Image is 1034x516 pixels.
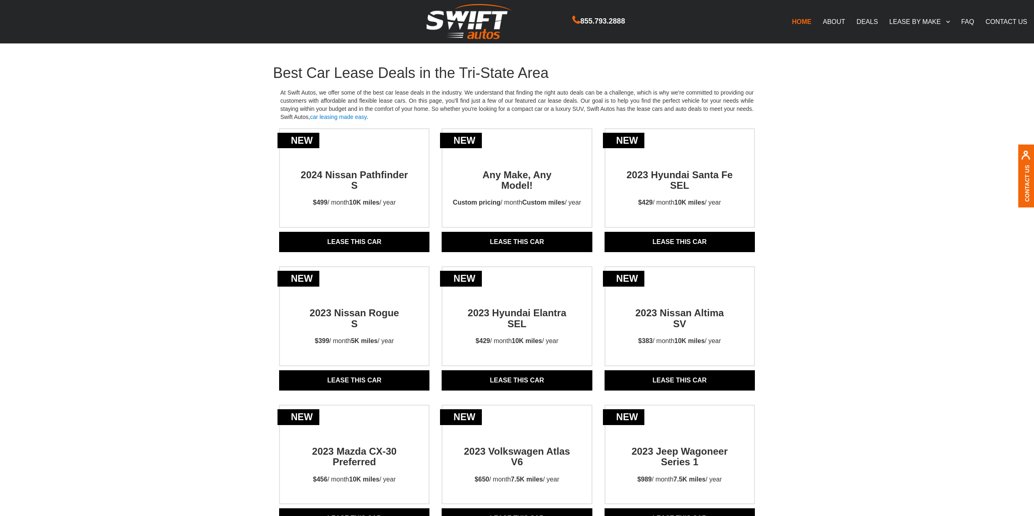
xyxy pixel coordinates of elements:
a: Contact Us [1024,165,1030,202]
img: Swift Autos [427,4,512,39]
a: Lease THIS CAR [605,232,755,252]
h1: Best Car Lease Deals in the Tri-State Area [273,65,761,81]
strong: $429 [476,337,490,344]
strong: 10K miles [512,337,542,344]
p: / month / year [631,191,728,215]
div: new [440,409,482,425]
div: new [603,133,645,149]
h2: Any Make, Any Model! [460,155,574,191]
strong: 10K miles [349,199,379,206]
div: new [277,133,319,149]
strong: 7.5K miles [674,476,706,483]
a: Lease THIS CAR [605,370,755,391]
a: Lease THIS CAR [279,232,429,252]
p: / month / year [631,329,728,353]
a: HOME [786,13,817,30]
h2: 2024 Nissan Pathfinder S [297,155,412,191]
a: new2023 Jeep Wagoneer Series 1$989/ month7.5K miles/ year [605,432,754,492]
strong: 7.5K miles [511,476,543,483]
a: LEASE BY MAKE [884,13,956,30]
h2: 2023 Nissan Rogue S [297,293,412,329]
a: 855.793.2888 [572,18,625,25]
p: / month / year [306,191,403,215]
strong: 10K miles [349,476,379,483]
a: Lease THIS CAR [442,370,592,391]
strong: $499 [313,199,327,206]
p: / month / year [446,191,589,215]
img: contact us, iconuser [1021,150,1030,164]
a: Lease THIS CAR [442,232,592,252]
a: FAQ [956,13,980,30]
strong: Custom miles [522,199,565,206]
a: newAny Make, AnyModel!Custom pricing/ monthCustom miles/ year [442,155,591,215]
strong: $399 [315,337,329,344]
div: new [440,271,482,287]
strong: $650 [475,476,489,483]
strong: $456 [313,476,327,483]
a: new2024 Nissan Pathfinder S$499/ month10K miles/ year [280,155,429,215]
a: new2023 Nissan AltimaSV$383/ month10K miles/ year [605,293,754,353]
a: DEALS [851,13,883,30]
strong: 10K miles [674,337,705,344]
strong: $383 [638,337,653,344]
p: / month / year [467,468,566,492]
div: new [603,271,645,287]
a: new2023 Volkswagen Atlas V6$650/ month7.5K miles/ year [442,432,591,492]
div: new [277,271,319,287]
a: ABOUT [817,13,851,30]
h2: 2023 Volkswagen Atlas V6 [460,432,574,468]
div: new [440,133,482,149]
h2: 2023 Mazda CX-30 Preferred [297,432,412,468]
p: At Swift Autos, we offer some of the best car lease deals in the industry. We understand that fin... [273,81,761,128]
a: new2023 Nissan RogueS$399/ month5K miles/ year [280,293,429,353]
p: / month / year [308,329,401,353]
div: new [277,409,319,425]
p: / month / year [630,468,729,492]
a: new2023 Hyundai Elantra SEL$429/ month10K miles/ year [442,293,591,353]
h2: 2023 Hyundai Elantra SEL [460,293,574,329]
a: Lease THIS CAR [279,370,429,391]
h2: 2023 Nissan Altima SV [622,293,737,329]
strong: $989 [637,476,652,483]
span: 855.793.2888 [580,15,625,27]
strong: 5K miles [351,337,378,344]
a: CONTACT US [980,13,1033,30]
strong: Custom pricing [453,199,501,206]
a: new2023 Mazda CX-30 Preferred$456/ month10K miles/ year [280,432,429,492]
strong: 10K miles [674,199,705,206]
a: car leasing made easy [310,114,366,120]
p: / month / year [468,329,566,353]
p: / month / year [306,468,403,492]
strong: $429 [638,199,653,206]
h2: 2023 Hyundai Santa Fe SEL [622,155,737,191]
a: new2023 Hyundai Santa Fe SEL$429/ month10K miles/ year [605,155,754,215]
div: new [603,409,645,425]
h2: 2023 Jeep Wagoneer Series 1 [622,432,737,468]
